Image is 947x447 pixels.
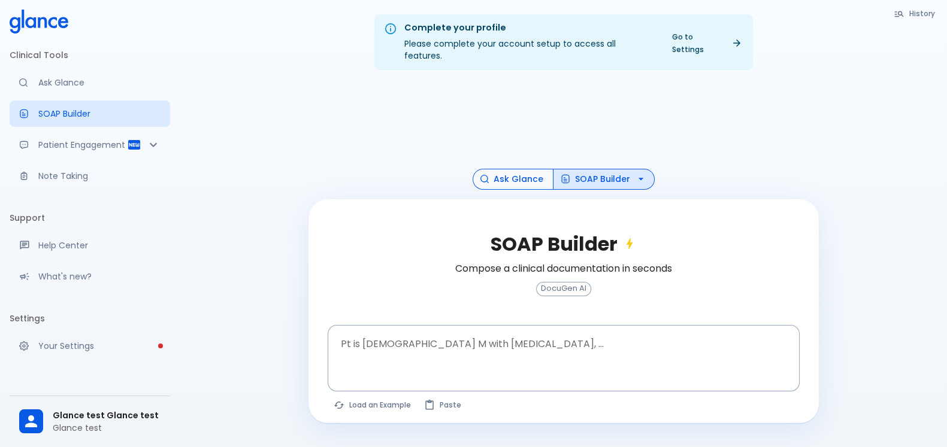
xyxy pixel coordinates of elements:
[418,396,468,413] button: Paste from clipboard
[10,203,170,232] li: Support
[38,340,161,352] p: Your Settings
[53,422,161,434] p: Glance test
[455,260,672,277] h6: Compose a clinical documentation in seconds
[10,41,170,69] li: Clinical Tools
[10,69,170,96] a: Moramiz: Find ICD10AM codes instantly
[10,304,170,333] li: Settings
[38,270,161,282] p: What's new?
[38,139,127,151] p: Patient Engagement
[10,401,170,442] div: Glance test Glance testGlance test
[10,232,170,259] a: Get help from our support team
[38,108,161,120] p: SOAP Builder
[10,263,170,290] div: Recent updates and feature releases
[38,77,161,89] p: Ask Glance
[10,101,170,127] a: Docugen: Compose a clinical documentation in seconds
[491,233,637,256] h2: SOAP Builder
[404,22,655,35] div: Complete your profile
[537,284,591,293] span: DocuGen AI
[10,333,170,359] a: Please complete account setup
[473,169,553,190] button: Ask Glance
[53,409,161,422] span: Glance test Glance test
[404,18,655,66] div: Please complete your account setup to access all features.
[38,170,161,182] p: Note Taking
[553,169,655,190] button: SOAP Builder
[10,163,170,189] a: Advanced note-taking
[888,5,942,22] button: History
[38,239,161,251] p: Help Center
[328,396,418,413] button: Load a random example
[665,28,748,58] a: Go to Settings
[10,132,170,158] div: Patient Reports & Referrals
